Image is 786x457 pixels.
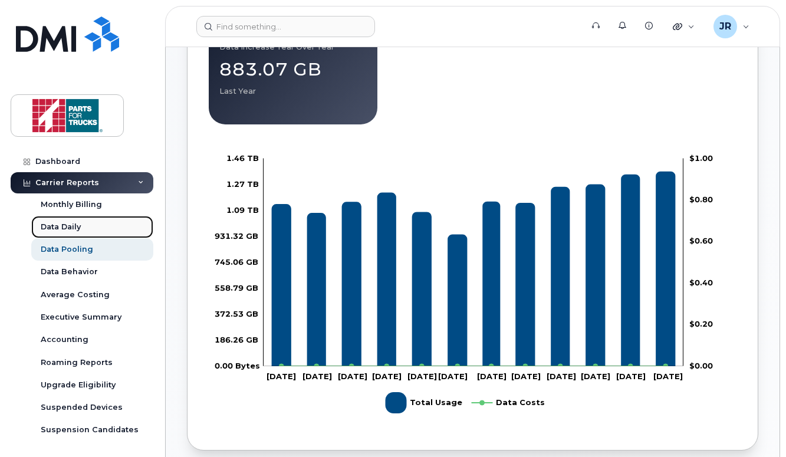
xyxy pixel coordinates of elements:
tspan: [DATE] [438,371,468,381]
g: Total Usage [272,172,676,366]
tspan: $0.80 [689,195,713,204]
div: Data increase year over year [219,42,367,52]
div: Quicklinks [665,15,703,38]
g: Legend [386,387,545,418]
g: $0.00 [689,153,713,163]
div: Jamie Reid [705,15,758,38]
tspan: [DATE] [581,371,610,381]
g: 0.00 Bytes [226,179,259,189]
tspan: $0.40 [689,278,713,287]
g: 0.00 Bytes [215,257,258,267]
tspan: 558.79 GB [215,283,258,292]
g: 0.00 Bytes [226,205,259,215]
tspan: [DATE] [477,371,507,381]
input: Find something... [196,16,375,37]
tspan: [DATE] [616,371,646,381]
tspan: [DATE] [267,371,296,381]
tspan: [DATE] [372,371,402,381]
tspan: [DATE] [407,371,437,381]
tspan: 0.00 Bytes [215,361,260,370]
tspan: $0.60 [689,236,713,246]
tspan: [DATE] [302,371,332,381]
tspan: 1.27 TB [226,179,259,189]
tspan: 931.32 GB [215,231,258,241]
g: Data Costs [472,387,545,418]
span: JR [719,19,731,34]
tspan: 1.46 TB [226,153,259,163]
g: 0.00 Bytes [215,309,258,318]
tspan: [DATE] [338,371,367,381]
tspan: [DATE] [547,371,576,381]
div: Last Year [219,87,367,96]
tspan: [DATE] [653,371,683,381]
g: Chart [215,153,713,418]
tspan: 745.06 GB [215,257,258,267]
tspan: [DATE] [511,371,541,381]
tspan: 186.26 GB [215,335,258,344]
g: $0.00 [689,195,713,204]
tspan: $1.00 [689,153,713,163]
div: 883.07 GB [219,52,367,87]
tspan: $0.00 [689,361,713,370]
g: $0.00 [689,236,713,246]
g: 0.00 Bytes [215,231,258,241]
g: 0.00 Bytes [226,153,259,163]
tspan: 372.53 GB [215,309,258,318]
g: $0.00 [689,319,713,328]
g: 0.00 Bytes [215,283,258,292]
g: Total Usage [386,387,462,418]
g: 0.00 Bytes [215,335,258,344]
tspan: $0.20 [689,319,713,328]
tspan: 1.09 TB [226,205,259,215]
g: $0.00 [689,278,713,287]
